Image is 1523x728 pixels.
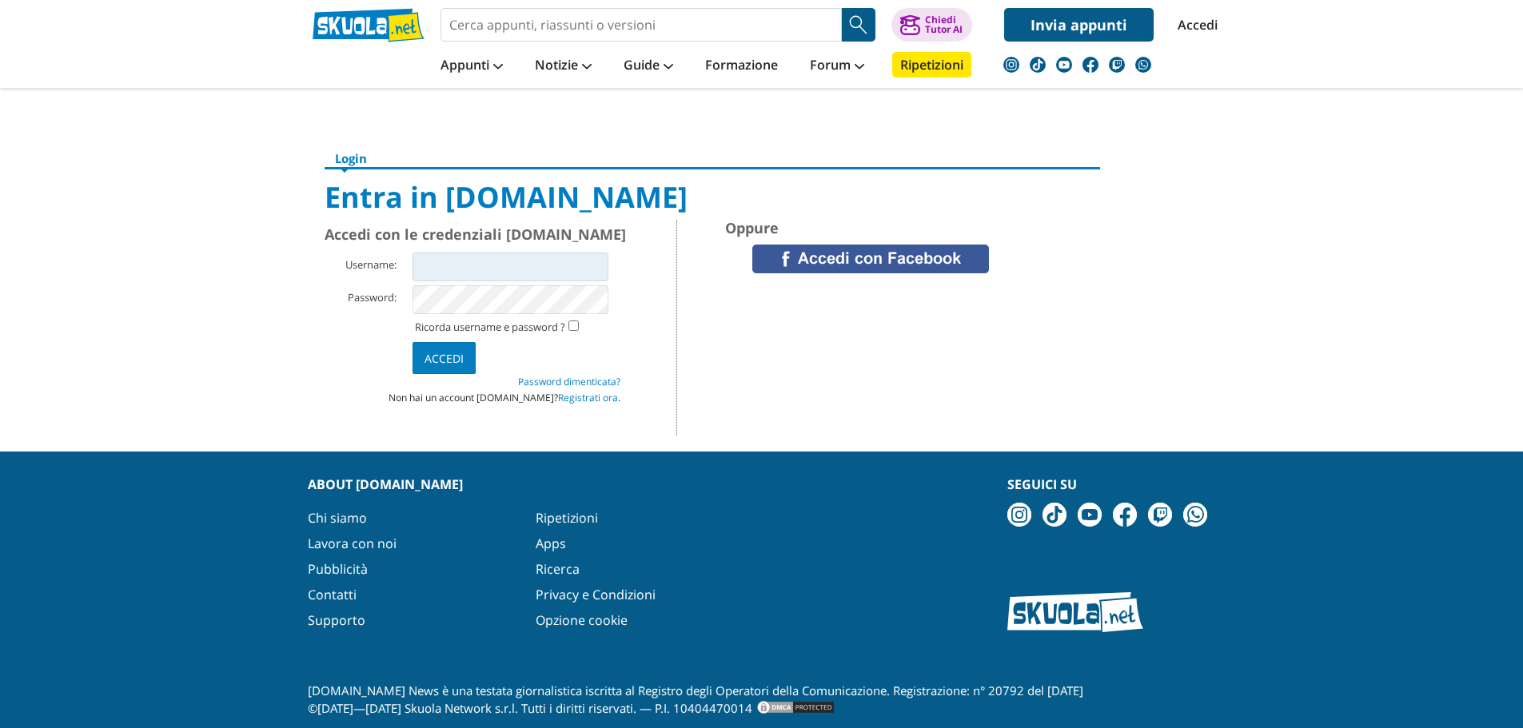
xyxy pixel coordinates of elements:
[413,342,476,374] input: Accedi
[308,509,367,527] a: Chi siamo
[437,52,507,81] a: Appunti
[1056,57,1072,73] img: youtube
[415,320,565,334] label: Ricorda username e password ?
[325,390,620,406] li: Non hai un account [DOMAIN_NAME]?
[558,391,620,404] a: Registrati ora.
[842,8,875,42] button: Search Button
[1004,8,1154,42] a: Invia appunti
[1007,503,1031,527] img: instagram
[1135,57,1151,73] img: WhatsApp
[1183,503,1207,527] img: WhatsApp
[308,475,463,493] strong: About [DOMAIN_NAME]
[325,189,721,205] h1: Entra in [DOMAIN_NAME]
[536,509,598,527] a: Ripetizioni
[308,682,1216,717] p: [DOMAIN_NAME] News è una testata giornalistica iscritta al Registro degli Operatori della Comunic...
[308,586,357,603] a: Contatti
[806,52,868,81] a: Forum
[518,375,620,388] a: Password dimenticata?
[725,218,779,237] span: Oppure
[308,535,397,552] a: Lavora con noi
[536,560,580,578] a: Ricerca
[1078,503,1102,527] img: youtube
[536,611,628,629] a: Opzione cookie
[892,52,971,78] a: Ripetizioni
[335,152,1100,173] h6: Login
[308,611,365,629] a: Supporto
[1030,57,1046,73] img: tiktok
[536,586,656,603] a: Privacy e Condizioni
[701,52,782,81] a: Formazione
[345,257,397,272] label: Username:
[441,8,842,42] input: Cerca appunti, riassunti o versioni
[891,8,972,42] button: ChiediTutor AI
[1007,475,1077,493] strong: Seguici su
[536,535,566,552] a: Apps
[1043,503,1066,527] img: tiktok
[1109,57,1125,73] img: twitch
[620,52,677,81] a: Guide
[1148,503,1172,527] img: twitch
[756,699,835,715] img: DMCA.com Protection Status
[325,227,626,241] span: Accedi con le credenziali [DOMAIN_NAME]
[1007,592,1143,632] img: Skuola.net
[925,15,963,34] div: Chiedi Tutor AI
[531,52,596,81] a: Notizie
[308,560,368,578] a: Pubblicità
[1178,8,1211,42] a: Accedi
[1082,57,1098,73] img: facebook
[1003,57,1019,73] img: instagram
[847,13,871,37] img: Cerca appunti, riassunti o versioni
[348,290,397,304] label: Password:
[1113,503,1137,527] img: facebook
